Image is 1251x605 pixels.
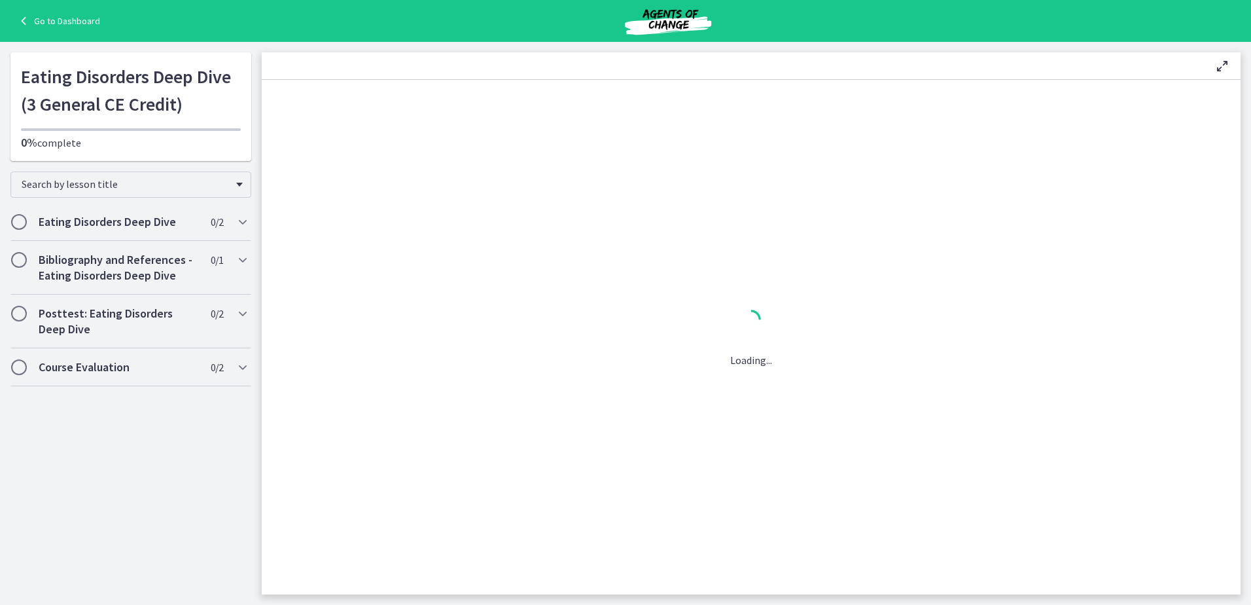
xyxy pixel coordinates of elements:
[590,5,747,37] img: Agents of Change
[21,135,241,151] p: complete
[39,252,198,284] h2: Bibliography and References - Eating Disorders Deep Dive
[39,214,198,230] h2: Eating Disorders Deep Dive
[39,359,198,375] h2: Course Evaluation
[16,13,100,29] a: Go to Dashboard
[21,135,37,150] span: 0%
[10,172,251,198] div: Search by lesson title
[39,306,198,337] h2: Posttest: Eating Disorders Deep Dive
[211,306,223,321] span: 0 / 2
[730,306,772,337] div: 1
[22,177,230,191] span: Search by lesson title
[211,359,223,375] span: 0 / 2
[211,252,223,268] span: 0 / 1
[21,63,241,118] h1: Eating Disorders Deep Dive (3 General CE Credit)
[211,214,223,230] span: 0 / 2
[730,352,772,368] p: Loading...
